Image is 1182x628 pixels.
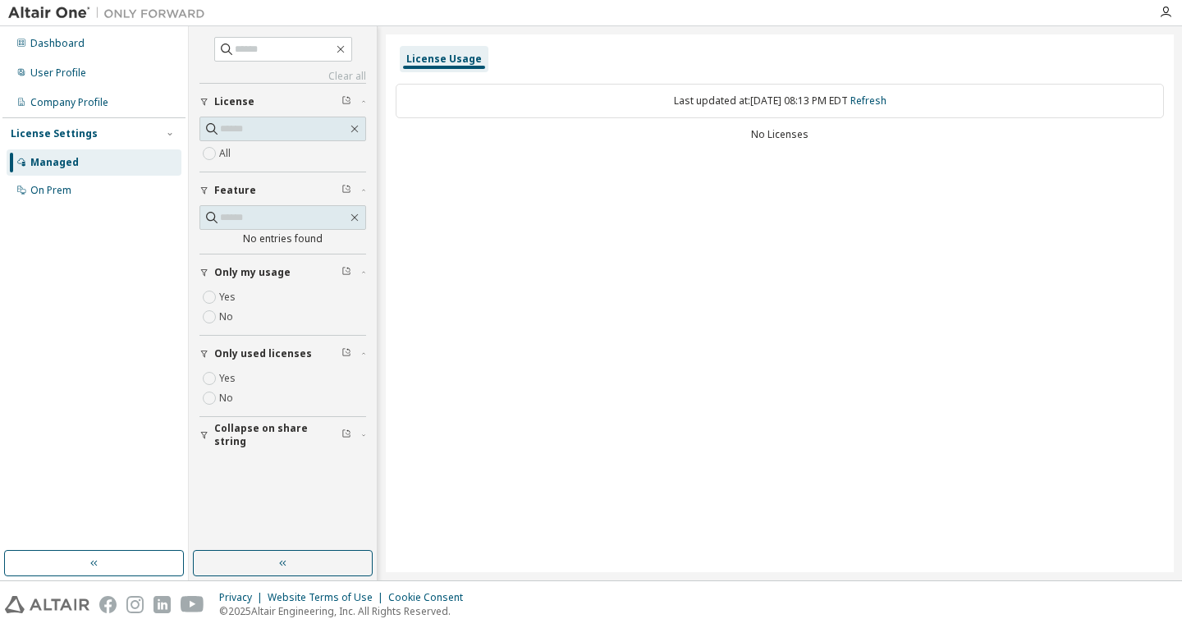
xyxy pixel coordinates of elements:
[199,70,366,83] a: Clear all
[219,369,239,388] label: Yes
[181,596,204,613] img: youtube.svg
[341,95,351,108] span: Clear filter
[199,336,366,372] button: Only used licenses
[341,429,351,442] span: Clear filter
[268,591,388,604] div: Website Terms of Use
[199,417,366,453] button: Collapse on share string
[99,596,117,613] img: facebook.svg
[30,184,71,197] div: On Prem
[396,84,1164,118] div: Last updated at: [DATE] 08:13 PM EDT
[30,96,108,109] div: Company Profile
[126,596,144,613] img: instagram.svg
[214,422,341,448] span: Collapse on share string
[199,84,366,120] button: License
[219,604,473,618] p: © 2025 Altair Engineering, Inc. All Rights Reserved.
[30,37,85,50] div: Dashboard
[219,591,268,604] div: Privacy
[199,232,366,245] div: No entries found
[396,128,1164,141] div: No Licenses
[11,127,98,140] div: License Settings
[341,184,351,197] span: Clear filter
[219,307,236,327] label: No
[388,591,473,604] div: Cookie Consent
[30,156,79,169] div: Managed
[406,53,482,66] div: License Usage
[219,388,236,408] label: No
[5,596,89,613] img: altair_logo.svg
[199,254,366,291] button: Only my usage
[214,266,291,279] span: Only my usage
[153,596,171,613] img: linkedin.svg
[8,5,213,21] img: Altair One
[341,347,351,360] span: Clear filter
[214,95,254,108] span: License
[30,66,86,80] div: User Profile
[850,94,886,108] a: Refresh
[199,172,366,209] button: Feature
[214,184,256,197] span: Feature
[214,347,312,360] span: Only used licenses
[219,144,234,163] label: All
[219,287,239,307] label: Yes
[341,266,351,279] span: Clear filter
